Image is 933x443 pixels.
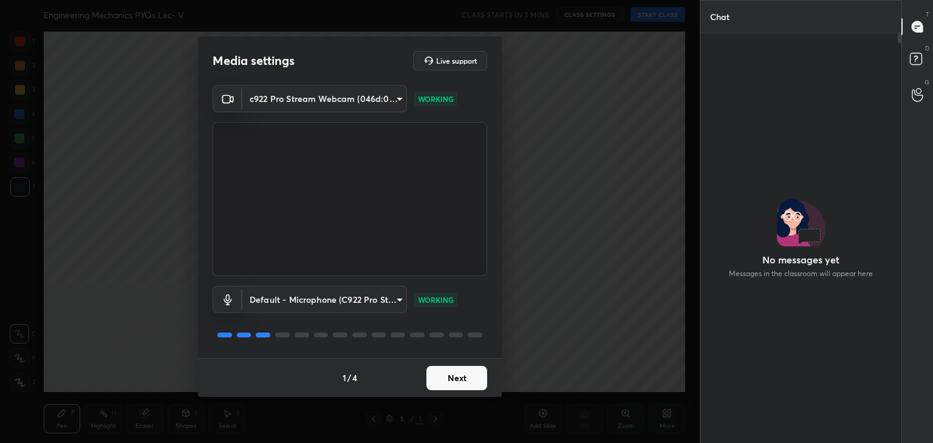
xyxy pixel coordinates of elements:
[924,78,929,87] p: G
[925,44,929,53] p: D
[347,371,351,384] h4: /
[352,371,357,384] h4: 4
[418,294,454,305] p: WORKING
[242,85,407,112] div: c922 Pro Stream Webcam (046d:085c)
[418,93,454,104] p: WORKING
[926,10,929,19] p: T
[426,366,487,390] button: Next
[436,57,477,64] h5: Live support
[343,371,346,384] h4: 1
[700,1,739,33] p: Chat
[213,53,295,69] h2: Media settings
[242,286,407,313] div: c922 Pro Stream Webcam (046d:085c)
